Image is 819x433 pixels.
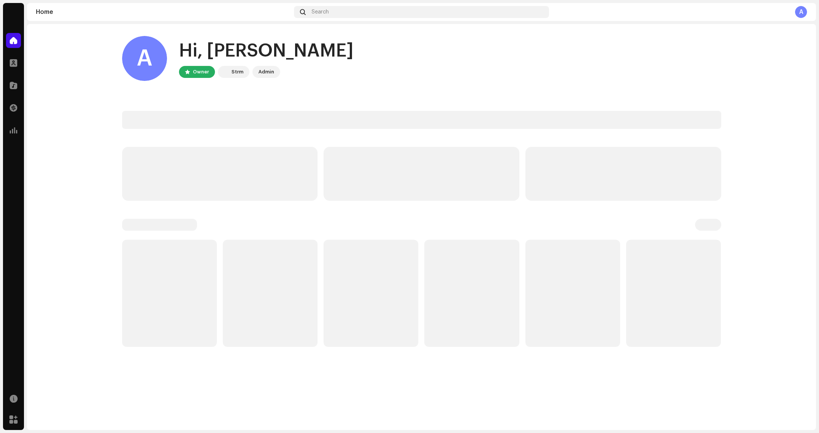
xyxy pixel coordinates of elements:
[231,67,243,76] div: Strm
[193,67,209,76] div: Owner
[219,67,228,76] img: 408b884b-546b-4518-8448-1008f9c76b02
[122,36,167,81] div: A
[179,39,354,63] div: Hi, [PERSON_NAME]
[795,6,807,18] div: A
[258,67,274,76] div: Admin
[312,9,329,15] span: Search
[36,9,291,15] div: Home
